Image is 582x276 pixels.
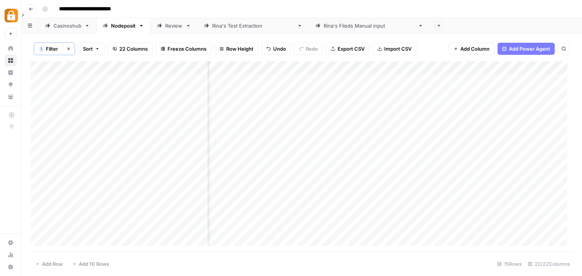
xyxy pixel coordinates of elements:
[273,45,286,53] span: Undo
[5,6,17,25] button: Workspace: Adzz
[167,45,207,53] span: Freeze Columns
[498,43,555,55] button: Add Power Agent
[326,43,369,55] button: Export CSV
[34,43,63,55] button: 1Filter
[5,9,18,22] img: Adzz Logo
[46,45,58,53] span: Filter
[309,18,430,33] a: [PERSON_NAME]'s Fileds Manual input
[5,261,17,273] button: Help + Support
[79,260,109,268] span: Add 10 Rows
[39,46,44,52] div: 1
[5,54,17,67] a: Browse
[119,45,148,53] span: 22 Columns
[5,79,17,91] a: Opportunities
[324,22,415,29] div: [PERSON_NAME]'s Fileds Manual input
[5,249,17,261] a: Usage
[111,22,136,29] div: Nodeposit
[40,46,42,52] span: 1
[261,43,291,55] button: Undo
[5,237,17,249] a: Settings
[214,43,258,55] button: Row Height
[212,22,294,29] div: [PERSON_NAME]'s Test Extraction
[372,43,416,55] button: Import CSV
[338,45,365,53] span: Export CSV
[384,45,411,53] span: Import CSV
[96,18,150,33] a: Nodeposit
[67,258,114,270] button: Add 10 Rows
[460,45,490,53] span: Add Column
[509,45,550,53] span: Add Power Agent
[306,45,318,53] span: Redo
[150,18,197,33] a: Review
[494,258,525,270] div: 15 Rows
[525,258,573,270] div: 22/22 Columns
[226,45,253,53] span: Row Height
[39,18,96,33] a: Casinoshub
[53,22,81,29] div: Casinoshub
[294,43,323,55] button: Redo
[5,67,17,79] a: Insights
[165,22,183,29] div: Review
[108,43,153,55] button: 22 Columns
[5,42,17,54] a: Home
[156,43,211,55] button: Freeze Columns
[83,45,93,53] span: Sort
[197,18,309,33] a: [PERSON_NAME]'s Test Extraction
[31,258,67,270] button: Add Row
[78,43,105,55] button: Sort
[5,91,17,103] a: Your Data
[449,43,494,55] button: Add Column
[42,260,63,268] span: Add Row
